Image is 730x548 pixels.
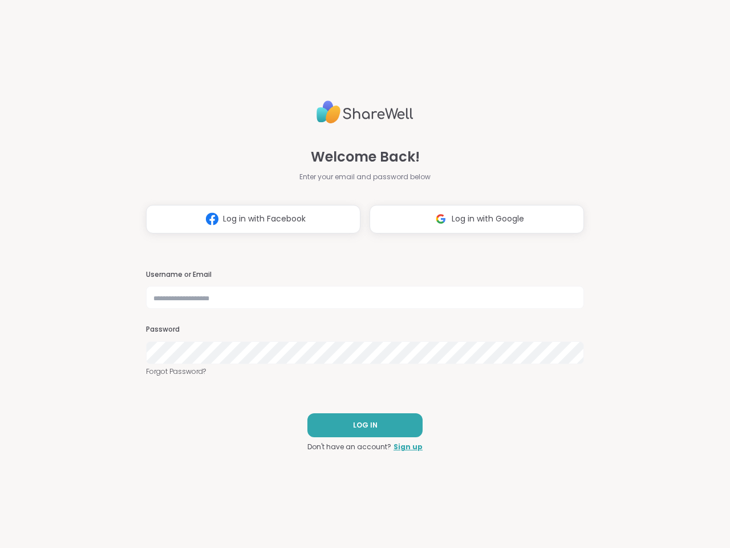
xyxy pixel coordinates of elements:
[299,172,431,182] span: Enter your email and password below
[317,96,413,128] img: ShareWell Logo
[370,205,584,233] button: Log in with Google
[223,213,306,225] span: Log in with Facebook
[394,442,423,452] a: Sign up
[307,442,391,452] span: Don't have an account?
[311,147,420,167] span: Welcome Back!
[307,413,423,437] button: LOG IN
[146,325,584,335] h3: Password
[146,270,584,280] h3: Username or Email
[146,366,584,377] a: Forgot Password?
[452,213,524,225] span: Log in with Google
[353,420,378,430] span: LOG IN
[430,208,452,229] img: ShareWell Logomark
[201,208,223,229] img: ShareWell Logomark
[146,205,360,233] button: Log in with Facebook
